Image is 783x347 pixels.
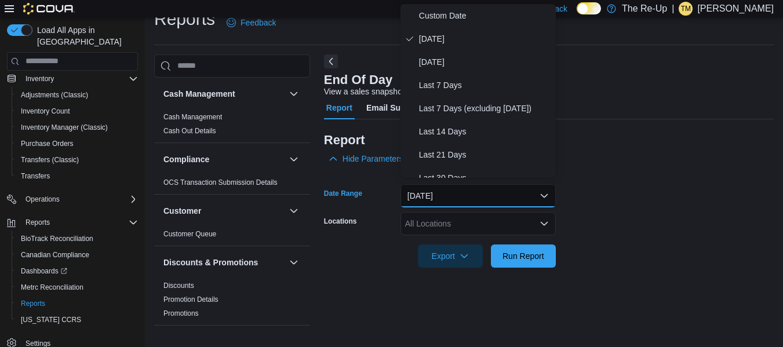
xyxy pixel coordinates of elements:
[491,244,556,268] button: Run Report
[163,295,218,304] span: Promotion Details
[21,266,67,276] span: Dashboards
[154,110,310,143] div: Cash Management
[16,88,138,102] span: Adjustments (Classic)
[21,192,138,206] span: Operations
[419,171,551,185] span: Last 30 Days
[163,126,216,136] span: Cash Out Details
[419,125,551,138] span: Last 14 Days
[12,87,143,103] button: Adjustments (Classic)
[16,169,54,183] a: Transfers
[21,192,64,206] button: Operations
[163,154,209,165] h3: Compliance
[366,96,440,119] span: Email Subscription
[324,73,774,87] h3: End Of Day
[16,264,138,278] span: Dashboards
[163,230,216,238] a: Customer Queue
[287,255,301,269] button: Discounts & Promotions
[679,2,693,16] div: Tynisa Mitchell
[16,104,138,118] span: Inventory Count
[324,147,408,170] button: Hide Parameters
[154,8,215,31] h1: Reports
[163,113,222,121] a: Cash Management
[419,32,551,46] span: [DATE]
[21,72,59,86] button: Inventory
[16,137,78,151] a: Purchase Orders
[343,153,403,165] span: Hide Parameters
[326,96,352,119] span: Report
[163,88,235,100] h3: Cash Management
[324,217,357,226] label: Locations
[21,250,89,260] span: Canadian Compliance
[12,119,143,136] button: Inventory Manager (Classic)
[12,263,143,279] a: Dashboards
[21,107,70,116] span: Inventory Count
[400,4,556,178] div: Select listbox
[21,72,138,86] span: Inventory
[21,315,81,324] span: [US_STATE] CCRS
[32,24,138,48] span: Load All Apps in [GEOGRAPHIC_DATA]
[16,313,138,327] span: Washington CCRS
[163,154,285,165] button: Compliance
[324,54,338,68] button: Next
[16,169,138,183] span: Transfers
[241,17,276,28] span: Feedback
[21,123,108,132] span: Inventory Manager (Classic)
[16,280,138,294] span: Metrc Reconciliation
[16,248,138,262] span: Canadian Compliance
[154,227,310,246] div: Customer
[12,247,143,263] button: Canadian Compliance
[21,299,45,308] span: Reports
[26,195,60,204] span: Operations
[419,101,551,115] span: Last 7 Days (excluding [DATE])
[12,231,143,247] button: BioTrack Reconciliation
[16,297,50,311] a: Reports
[419,9,551,23] span: Custom Date
[163,88,285,100] button: Cash Management
[163,127,216,135] a: Cash Out Details
[163,112,222,122] span: Cash Management
[21,90,88,100] span: Adjustments (Classic)
[21,139,74,148] span: Purchase Orders
[12,152,143,168] button: Transfers (Classic)
[163,282,194,290] a: Discounts
[324,133,774,147] h3: Report
[16,297,138,311] span: Reports
[16,264,72,278] a: Dashboards
[532,3,567,14] span: Feedback
[419,78,551,92] span: Last 7 Days
[672,2,674,16] p: |
[16,137,138,151] span: Purchase Orders
[12,312,143,328] button: [US_STATE] CCRS
[16,232,138,246] span: BioTrack Reconciliation
[287,152,301,166] button: Compliance
[419,55,551,69] span: [DATE]
[16,248,94,262] a: Canadian Compliance
[16,153,83,167] a: Transfers (Classic)
[21,171,50,181] span: Transfers
[21,215,138,229] span: Reports
[577,2,601,14] input: Dark Mode
[16,104,75,118] a: Inventory Count
[163,178,278,187] span: OCS Transaction Submission Details
[21,215,54,229] button: Reports
[12,136,143,152] button: Purchase Orders
[163,205,285,217] button: Customer
[21,234,93,243] span: BioTrack Reconciliation
[163,309,199,317] a: Promotions
[324,189,362,198] label: Date Range
[697,2,774,16] p: [PERSON_NAME]
[16,120,138,134] span: Inventory Manager (Classic)
[2,191,143,207] button: Operations
[163,257,285,268] button: Discounts & Promotions
[16,313,86,327] a: [US_STATE] CCRS
[418,244,483,268] button: Export
[287,87,301,101] button: Cash Management
[12,103,143,119] button: Inventory Count
[163,205,201,217] h3: Customer
[287,204,301,218] button: Customer
[23,3,75,14] img: Cova
[12,279,143,295] button: Metrc Reconciliation
[12,295,143,312] button: Reports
